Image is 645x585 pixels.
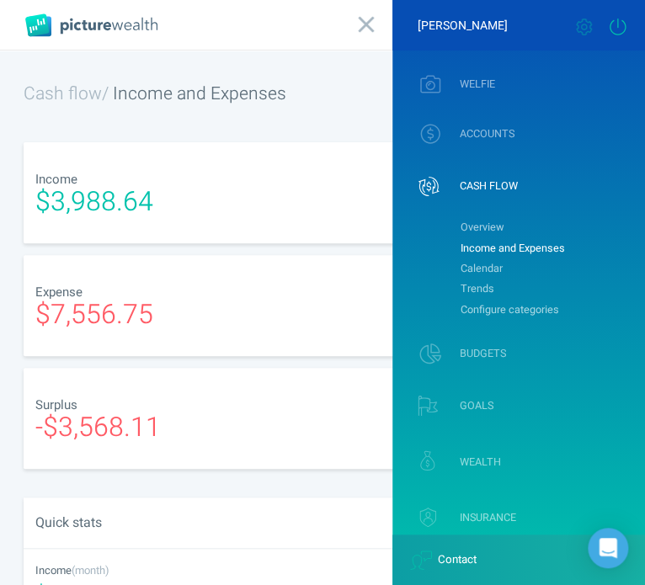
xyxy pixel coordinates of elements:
[25,13,157,37] img: PictureWealth
[460,399,493,412] span: GOALS
[392,381,645,431] a: GOALS
[24,81,109,107] span: Cash flow /
[460,127,514,141] span: ACCOUNTS
[392,62,645,106] a: WELFIE
[452,258,639,279] a: Calendar
[418,17,508,35] div: [PERSON_NAME]
[460,347,506,360] span: BUDGETS
[452,217,639,237] a: Overview
[35,562,72,578] span: Income
[392,332,645,375] a: BUDGETS
[392,112,645,156] a: ACCOUNTS
[404,534,477,585] span: Contact
[452,300,639,320] a: Configure categories
[460,455,501,469] span: WEALTH
[35,283,83,301] span: Expense
[392,162,645,211] a: CASH FLOW
[392,492,645,542] a: INSURANCE
[35,407,161,447] span: -$3,568.11
[410,550,432,570] img: svg+xml;base64,PHN2ZyB4bWxucz0iaHR0cDovL3d3dy53My5vcmcvMjAwMC9zdmciIHdpZHRoPSIyNyIgaGVpZ2h0PSIyNC...
[72,562,109,578] span: ( month )
[452,238,639,258] a: Income and Expenses
[24,501,322,545] div: Quick stats
[35,396,77,414] span: Surplus
[460,179,518,193] span: CASH FLOW
[392,437,645,487] a: WEALTH
[452,279,639,299] a: Trends
[113,81,286,107] span: Income and Expenses
[460,77,495,91] span: WELFIE
[460,511,516,524] span: INSURANCE
[35,182,153,221] span: $3,988.64
[35,295,153,334] span: $7,556.75
[35,170,77,189] span: Income
[588,528,628,568] div: Open Intercom Messenger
